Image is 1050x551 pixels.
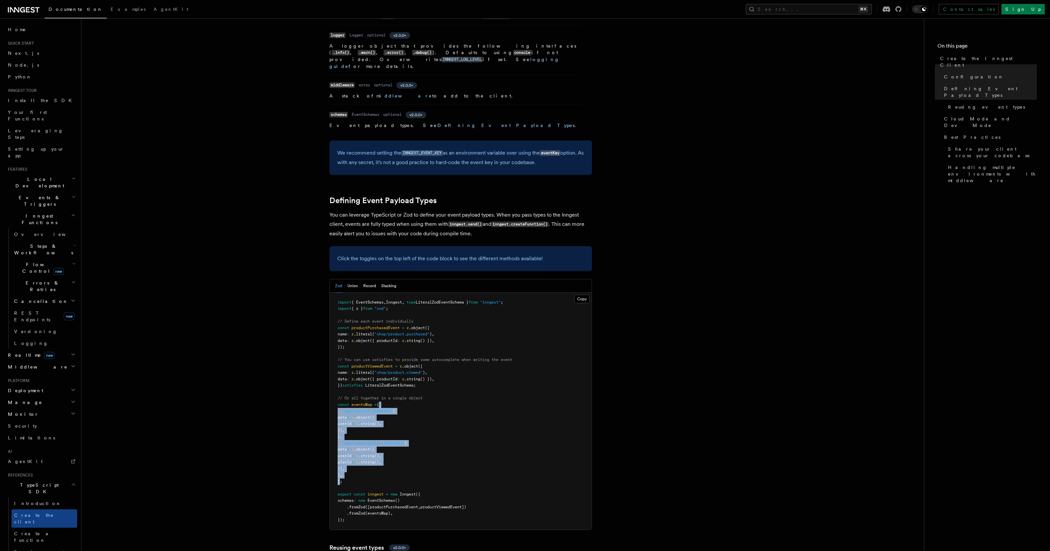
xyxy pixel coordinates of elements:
[432,332,434,336] span: ,
[379,460,381,464] span: ,
[351,377,354,381] span: z
[365,505,418,509] span: ([productPurchasedEvent
[945,143,1037,161] a: Share your client across your codebase
[337,254,584,263] p: Click the toggles on the top left of the code block to see the different methods available!
[5,47,77,59] a: Next.js
[354,415,370,420] span: .object
[944,85,1037,98] span: Defining Event Payload Types
[379,454,381,458] span: ,
[374,306,386,311] span: "zod"
[397,377,400,381] span: :
[5,88,37,93] span: Inngest tour
[338,421,351,426] span: userId
[5,361,77,373] button: Middleware
[351,415,354,420] span: z
[390,409,393,413] span: :
[430,332,432,336] span: )
[356,460,358,464] span: z
[338,383,342,388] span: })
[397,338,400,343] span: :
[5,387,43,394] span: Deployment
[11,259,77,277] button: Flow Controlnew
[948,104,1025,110] span: Reusing event types
[347,338,349,343] span: :
[347,415,349,420] span: :
[412,50,433,55] code: .debug()
[354,370,372,375] span: .literal
[14,232,82,237] span: Overview
[329,196,437,205] a: Defining Event Payload Types
[11,261,72,274] span: Flow Control
[8,423,37,429] span: Security
[5,396,77,408] button: Manage
[338,447,347,452] span: data
[329,82,355,88] code: middleware
[5,59,77,71] a: Node.js
[5,456,77,467] a: AgentKit
[14,501,61,506] span: Introduction
[11,228,77,240] a: Overview
[393,409,395,413] span: {
[11,298,68,305] span: Cancellation
[338,332,347,336] span: name
[338,428,342,433] span: })
[367,32,386,38] dd: optional
[44,352,55,359] span: new
[944,74,1004,80] span: Configuration
[14,513,54,524] span: Create the client
[338,396,423,400] span: // Or all together in a single object
[64,312,74,320] span: new
[5,24,77,35] a: Home
[432,377,434,381] span: ,
[338,454,351,458] span: userId
[329,57,559,69] a: logging guide
[354,492,365,497] span: const
[400,492,416,497] span: Inngest
[945,101,1037,113] a: Reusing event types
[374,460,379,464] span: ()
[937,42,1037,53] h4: On this page
[937,53,1037,71] a: Create the Inngest Client
[374,454,379,458] span: ()
[418,505,420,509] span: ,
[940,55,1037,68] span: Create the Inngest Client
[338,326,349,330] span: const
[11,337,77,349] a: Logging
[332,50,350,55] code: .info()
[400,83,413,88] span: v2.0.0+
[945,161,1037,186] a: Handling multiple environments with middleware
[335,279,342,293] button: Zod
[912,5,928,13] button: Toggle dark mode
[11,528,77,546] a: Create a function
[420,338,432,343] span: () })
[367,498,395,503] span: EventSchemas
[402,300,404,305] span: ,
[340,434,342,439] span: ,
[1001,4,1045,14] a: Sign Up
[358,421,374,426] span: .string
[491,222,549,227] code: inngest.createFunction()
[338,306,351,311] span: import
[480,300,501,305] span: "inngest"
[351,421,354,426] span: :
[374,402,377,407] span: =
[351,447,354,452] span: z
[342,441,402,445] span: "app/subscription.started"
[5,71,77,83] a: Python
[337,148,584,167] p: We recommend setting the as an environment variable over using the option. As with any secret, it...
[5,482,71,495] span: TypeScript SDK
[354,338,370,343] span: .object
[413,383,416,388] span: ;
[11,243,73,256] span: Steps & Workflows
[329,93,581,99] p: A stack of to add to the client.
[363,306,372,311] span: from
[374,82,392,88] dd: optional
[407,326,409,330] span: z
[154,7,188,12] span: AgentKit
[448,222,483,227] code: inngest.send()
[358,498,365,503] span: new
[347,447,349,452] span: :
[402,364,418,369] span: .object
[5,479,77,498] button: TypeScript SDK
[351,300,384,305] span: { EventSchemas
